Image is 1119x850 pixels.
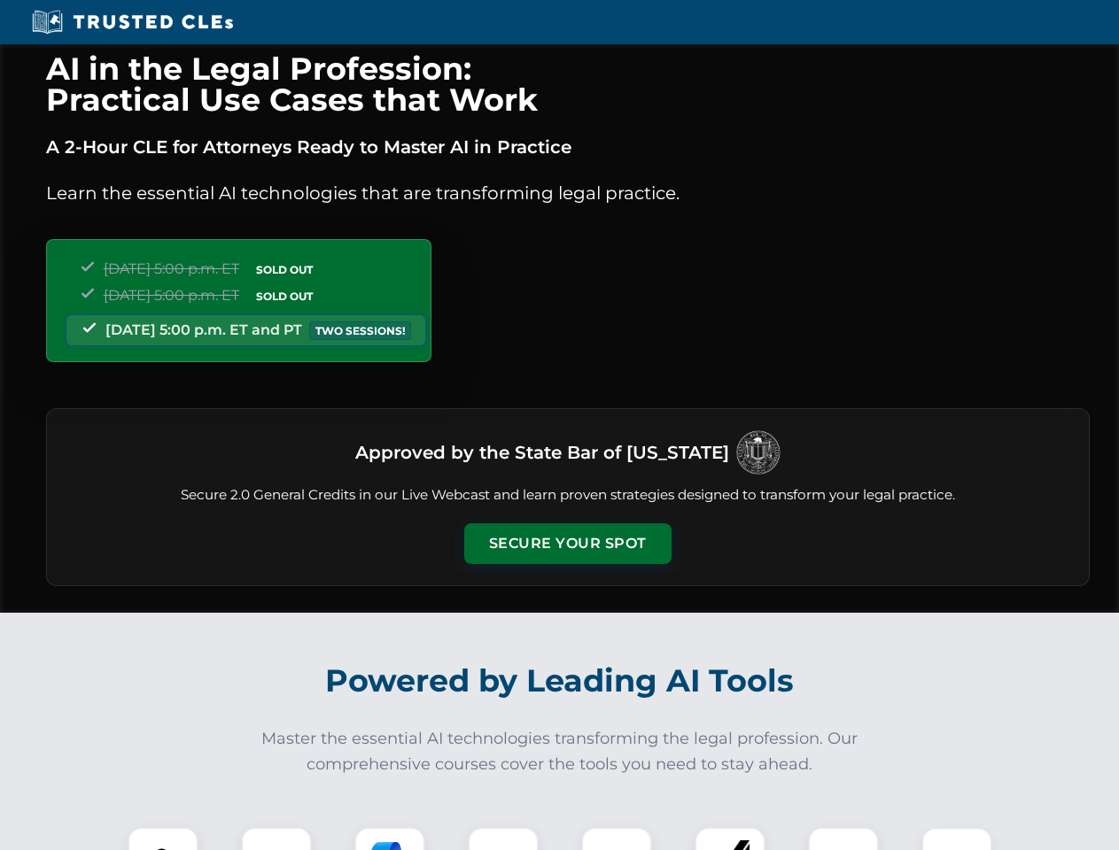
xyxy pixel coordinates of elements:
h2: Powered by Leading AI Tools [69,650,1051,712]
p: Secure 2.0 General Credits in our Live Webcast and learn proven strategies designed to transform ... [68,485,1068,506]
h3: Approved by the State Bar of [US_STATE] [355,437,729,468]
h1: AI in the Legal Profession: Practical Use Cases that Work [46,53,1090,115]
span: [DATE] 5:00 p.m. ET [104,260,239,277]
button: Secure Your Spot [464,523,672,564]
p: Master the essential AI technologies transforming the legal profession. Our comprehensive courses... [250,726,870,777]
span: SOLD OUT [250,287,319,305]
span: SOLD OUT [250,260,319,279]
p: Learn the essential AI technologies that are transforming legal practice. [46,179,1090,207]
span: [DATE] 5:00 p.m. ET [104,287,239,304]
img: Trusted CLEs [27,9,238,35]
p: A 2-Hour CLE for Attorneys Ready to Master AI in Practice [46,133,1090,161]
img: Logo [736,430,781,475]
